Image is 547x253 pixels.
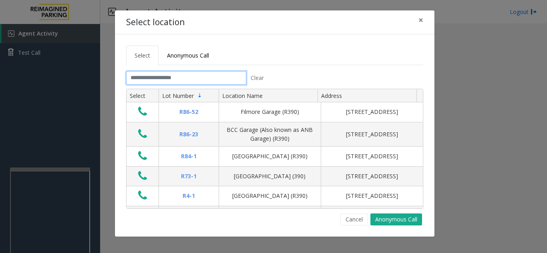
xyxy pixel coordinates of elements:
button: Close [413,10,429,30]
div: [STREET_ADDRESS] [326,108,418,116]
span: Anonymous Call [167,52,209,59]
div: [GEOGRAPHIC_DATA] (390) [224,172,316,181]
div: R86-52 [164,108,214,116]
span: Lot Number [162,92,194,100]
span: Address [321,92,342,100]
div: [STREET_ADDRESS] [326,191,418,200]
div: BCC Garage (Also known as ANB Garage) (R390) [224,126,316,143]
span: × [418,14,423,26]
div: R84-1 [164,152,214,161]
div: [STREET_ADDRESS] [326,130,418,139]
button: Cancel [340,213,368,225]
ul: Tabs [126,46,423,65]
div: [STREET_ADDRESS] [326,172,418,181]
span: Select [135,52,150,59]
div: [STREET_ADDRESS] [326,152,418,161]
div: Data table [127,89,423,208]
span: Location Name [222,92,263,100]
div: [GEOGRAPHIC_DATA] (R390) [224,191,316,200]
button: Anonymous Call [370,213,422,225]
div: R73-1 [164,172,214,181]
div: R86-23 [164,130,214,139]
button: Clear [246,71,269,85]
div: [GEOGRAPHIC_DATA] (R390) [224,152,316,161]
h4: Select location [126,16,185,29]
div: R4-1 [164,191,214,200]
span: Sortable [197,92,203,99]
div: Filmore Garage (R390) [224,108,316,116]
th: Select [127,89,159,103]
